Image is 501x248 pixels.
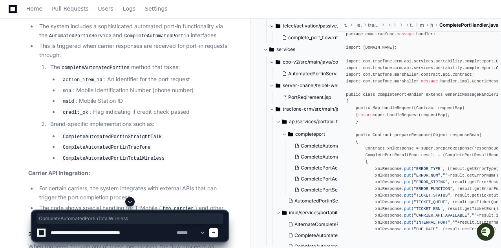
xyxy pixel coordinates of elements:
span: CompletePortActionStTalkPPE.java [301,176,380,182]
span: "ERROR_TYPE" [414,166,443,171]
li: : Mobile Identification Number (phone number) [59,86,228,95]
span: CompleteAutomatedPortinAbstract.java [301,154,389,160]
span: message [421,79,438,84]
span: "ERROR_NUM" [414,173,441,178]
svg: Directory [276,104,280,114]
span: "ERROR_STRING" [414,180,448,184]
span: • [90,126,93,132]
li: This is triggered when carrier responses are received for port-in requests through: [37,42,228,162]
div: We're offline, but we'll be back soon! [35,66,123,72]
svg: Directory [269,45,274,54]
li: : An identifier for the port request [59,75,228,84]
span: "" [443,173,448,178]
button: telcel/activation/passive_activation [269,20,345,32]
span: put [404,180,411,184]
span: Logs [123,6,135,11]
button: tracfone-crm/src/main/java/com/tracfone/crm [269,103,345,115]
svg: Directory [276,81,280,90]
span: cbo-v2/src/main/java/com/tracfone/csr/service [283,59,345,65]
code: msid [61,98,76,105]
span: put [404,186,411,191]
code: CompleteAutomatedPortinTotalWireless [61,155,166,162]
div: Welcome [8,31,143,44]
span: Settings [145,6,167,11]
li: : Mobile Station ID [59,97,228,106]
code: CompleteAutomatedPortin [123,33,191,40]
code: CompleteAutomatedPortinStraightTalk [61,133,163,140]
strong: Carrier API Integration: [28,170,90,176]
span: Pull Requests [52,6,88,11]
span: Tejeshwer [PERSON_NAME] [24,105,88,111]
span: [DATE] [94,105,110,111]
span: put [404,173,411,178]
span: CompletePortAction.java [301,165,357,171]
li: The method that takes: [48,63,228,117]
span: put [404,193,411,198]
button: AutomatedPortinServiceImpl.java [279,68,346,79]
span: services [276,46,295,53]
span: return [358,113,373,117]
span: tracfone-crm/src/main/java/com/tracfone/crm [283,106,345,112]
button: Start new chat [133,60,143,70]
button: CompletePortActionStTalkPPE.java [291,173,359,184]
button: AutomatedPortinService.java [285,195,353,206]
span: completeport [295,131,325,137]
button: See all [122,84,143,93]
img: PlayerZero [8,7,24,23]
iframe: Open customer support [476,222,497,243]
span: Pylon [78,144,95,150]
button: CompletePortService.java [291,184,359,195]
li: The system includes a sophisticated automated port-in functionality via the and interfaces [37,22,228,40]
button: services [263,43,338,56]
button: complete_port_flow.xml [279,32,340,43]
code: CompleteAutomatedPortinTracfone [61,144,152,151]
button: CompleteAutomatedPortin.java [291,140,359,151]
svg: Directory [288,129,293,139]
button: CompletePortAction.java [291,162,359,173]
span: AutomatedPortinServiceImpl.java [288,71,363,77]
span: Tejeshwer [PERSON_NAME] [24,126,88,132]
svg: Directory [282,117,287,126]
img: 7521149027303_d2c55a7ec3fe4098c2f6_72.png [16,58,31,72]
span: put [404,166,411,171]
span: message [397,32,414,36]
span: services [358,22,361,28]
code: completeAutomatedPortins [60,64,131,71]
code: AutomatedPortinService [48,33,113,40]
span: "ERROR_FUNCTION" [414,186,453,191]
span: Home [26,6,42,11]
li: : Flag indicating if credit check passed [59,108,228,117]
button: completeport [282,128,357,140]
span: complete_port_flow.xml [288,35,340,41]
button: CompleteAutomatedPortinAbstract.java [291,151,359,162]
svg: Directory [276,57,280,67]
div: Start new chat [35,58,129,66]
span: main [391,22,391,28]
span: message [420,22,424,28]
span: CompleteAutomatedPortin.java [301,143,371,149]
code: credit_ok [61,109,90,116]
button: server-chanel/telcel-web/src/main/webapp/WEB-INF/chanel/pages/port_in [269,79,345,92]
span: "TICKET_STATUS" [414,193,450,198]
li: Brand-specific implementations such as: [48,120,228,162]
span: api/services/portability [289,119,340,125]
span: tracfone-services [368,22,380,28]
button: cbo-v2/src/main/java/com/tracfone/csr/service [269,56,345,68]
code: action_item_id [61,77,104,84]
span: CompletePortService.java [301,187,360,193]
code: min [61,88,73,95]
span: Users [98,6,113,11]
span: tracfone [410,22,413,28]
span: tracfone [344,22,348,28]
span: handler [430,22,433,28]
img: Tejeshwer Degala [8,97,20,110]
span: telcel/activation/passive_activation [283,23,345,29]
span: CompletePortHandler.java [439,22,499,28]
a: Powered byPylon [55,143,95,150]
span: PortReqirement.jsp [288,94,331,100]
li: For certain carriers, the system integrates with external APIs that can trigger the port completi... [37,184,228,202]
img: Tejeshwer Degala [8,119,20,131]
button: PortReqirement.jsp [279,92,340,103]
img: 1756235613930-3d25f9e4-fa56-45dd-b3ad-e072dfbd1548 [8,58,22,72]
